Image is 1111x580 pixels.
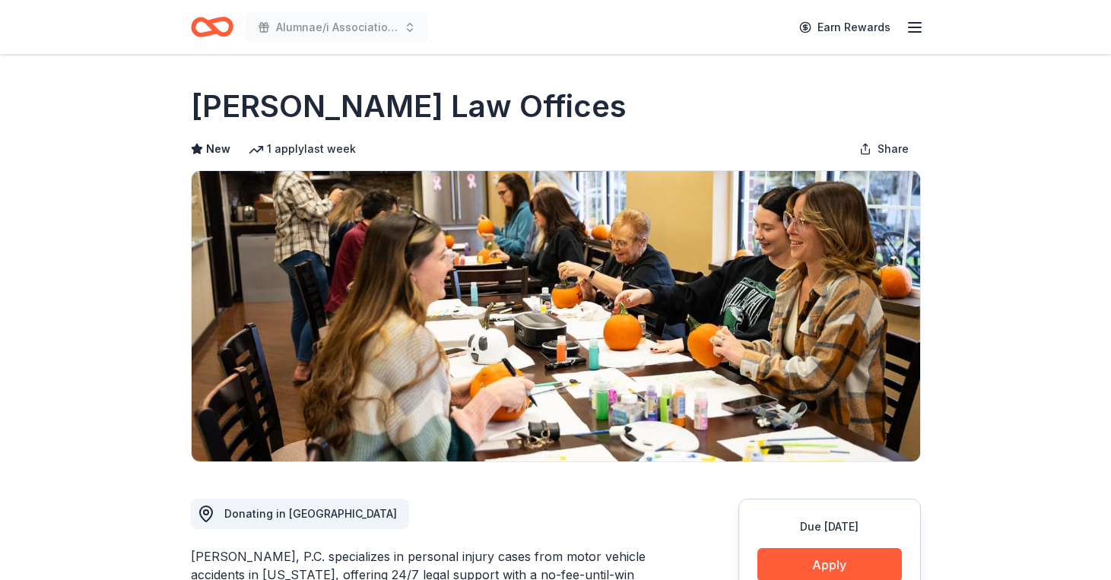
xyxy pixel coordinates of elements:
[224,507,397,520] span: Donating in [GEOGRAPHIC_DATA]
[246,12,428,43] button: Alumnae/i Association Annual Luncheon
[276,18,398,36] span: Alumnae/i Association Annual Luncheon
[192,171,920,461] img: Image for William Mattar Law Offices
[206,140,230,158] span: New
[847,134,921,164] button: Share
[191,9,233,45] a: Home
[191,85,627,128] h1: [PERSON_NAME] Law Offices
[878,140,909,158] span: Share
[790,14,900,41] a: Earn Rewards
[757,518,902,536] div: Due [DATE]
[249,140,356,158] div: 1 apply last week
